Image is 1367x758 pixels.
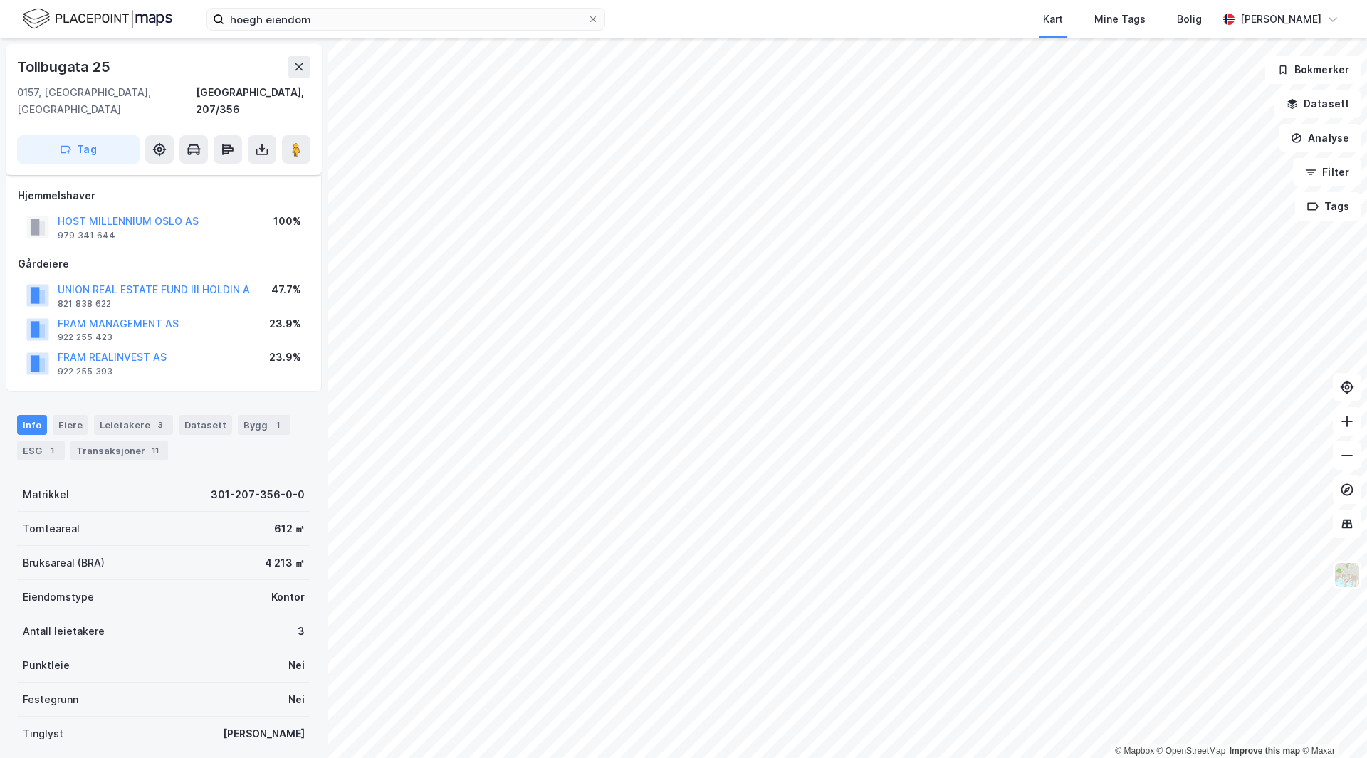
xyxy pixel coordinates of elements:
div: 0157, [GEOGRAPHIC_DATA], [GEOGRAPHIC_DATA] [17,84,196,118]
div: 47.7% [271,281,301,298]
div: 922 255 423 [58,332,112,343]
div: Nei [288,657,305,674]
button: Tags [1295,192,1361,221]
div: Kart [1043,11,1063,28]
div: Kontrollprogram for chat [1296,690,1367,758]
div: 4 213 ㎡ [265,554,305,572]
button: Bokmerker [1265,56,1361,84]
img: Z [1334,562,1361,589]
div: Nei [288,691,305,708]
div: Hjemmelshaver [18,187,310,204]
div: 23.9% [269,315,301,332]
div: Tinglyst [23,725,63,742]
div: Info [17,415,47,435]
div: 979 341 644 [58,230,115,241]
div: Bolig [1177,11,1202,28]
input: Søk på adresse, matrikkel, gårdeiere, leietakere eller personer [224,9,587,30]
div: ESG [17,441,65,460]
img: logo.f888ab2527a4732fd821a326f86c7f29.svg [23,6,172,31]
div: Gårdeiere [18,256,310,273]
div: 1 [45,443,59,458]
div: Festegrunn [23,691,78,708]
div: 821 838 622 [58,298,111,310]
div: Bruksareal (BRA) [23,554,105,572]
iframe: Chat Widget [1296,690,1367,758]
div: 100% [273,213,301,230]
div: 11 [148,443,162,458]
div: 3 [153,418,167,432]
div: Eiendomstype [23,589,94,606]
div: 922 255 393 [58,366,112,377]
div: 1 [271,418,285,432]
div: 23.9% [269,349,301,366]
a: Improve this map [1230,746,1300,756]
div: Antall leietakere [23,623,105,640]
button: Datasett [1274,90,1361,118]
div: Datasett [179,415,232,435]
button: Tag [17,135,140,164]
div: 301-207-356-0-0 [211,486,305,503]
div: Kontor [271,589,305,606]
div: Leietakere [94,415,173,435]
div: Tollbugata 25 [17,56,112,78]
a: OpenStreetMap [1157,746,1226,756]
div: 3 [298,623,305,640]
div: Punktleie [23,657,70,674]
button: Filter [1293,158,1361,186]
div: Mine Tags [1094,11,1146,28]
div: [PERSON_NAME] [223,725,305,742]
button: Analyse [1279,124,1361,152]
div: [GEOGRAPHIC_DATA], 207/356 [196,84,310,118]
div: Eiere [53,415,88,435]
div: 612 ㎡ [274,520,305,537]
div: Bygg [238,415,290,435]
div: [PERSON_NAME] [1240,11,1321,28]
a: Mapbox [1115,746,1154,756]
div: Matrikkel [23,486,69,503]
div: Tomteareal [23,520,80,537]
div: Transaksjoner [70,441,168,460]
